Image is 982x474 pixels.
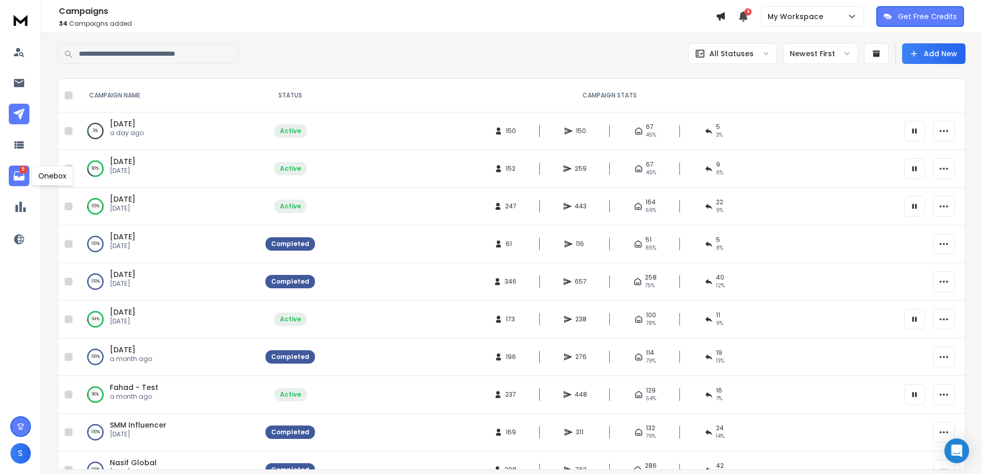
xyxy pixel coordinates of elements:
span: 24 [716,424,724,432]
a: SMM Influencer [110,420,167,430]
span: 152 [506,165,516,173]
div: Active [280,202,301,210]
span: 657 [575,277,587,286]
td: 80%[DATE][DATE] [77,150,259,188]
div: Completed [271,240,309,248]
span: 443 [575,202,587,210]
a: Fahad - Test [110,382,158,393]
td: 100%[DATE]a month ago [77,338,259,376]
a: Nasif Global [110,457,157,468]
span: 22 [716,198,723,206]
span: 129 [646,386,656,395]
p: 100 % [91,239,100,249]
span: 169 [506,428,516,436]
p: 80 % [92,164,99,174]
a: [DATE] [110,232,136,242]
td: 96%Fahad - Testa month ago [77,376,259,414]
div: Active [280,165,301,173]
span: 79 % [646,357,656,365]
span: 150 [506,127,516,135]
button: Add New [902,43,966,64]
span: 114 [646,349,654,357]
th: CAMPAIGN NAME [77,79,259,112]
td: 100%SMM Influencer[DATE] [77,414,259,451]
span: 67 [646,123,654,131]
span: 100 [646,311,656,319]
div: Completed [271,277,309,286]
span: 61 [506,240,516,248]
a: [DATE] [110,119,136,129]
p: [DATE] [110,317,136,325]
p: Campaigns added [59,20,715,28]
span: 9 % [716,206,723,215]
p: 100 % [91,427,100,437]
p: [DATE] [110,167,136,175]
p: Get Free Credits [898,11,957,22]
span: 54 % [646,395,656,403]
span: 196 [506,353,516,361]
img: logo [10,10,31,29]
span: 40 [716,273,724,282]
span: 45 % [646,131,656,139]
p: 94 % [92,314,99,324]
span: 132 [646,424,655,432]
span: 78 % [646,319,656,328]
a: [DATE] [110,345,136,355]
span: 9 [716,160,720,169]
span: 238 [575,315,587,323]
div: Onebox [31,166,73,186]
span: 16 [716,386,722,395]
span: 237 [505,390,516,399]
th: CAMPAIGN STATS [321,79,898,112]
td: 100%[DATE][DATE] [77,263,259,301]
span: 79 % [646,432,656,440]
span: 173 [506,315,516,323]
p: My Workspace [768,11,827,22]
span: 247 [505,202,517,210]
span: 286 [645,462,657,470]
span: 69 % [645,206,656,215]
span: 14 % [716,432,724,440]
a: [DATE] [110,194,136,204]
td: 100%[DATE][DATE] [77,225,259,263]
p: [DATE] [110,242,136,250]
span: 258 [645,273,657,282]
td: 3%[DATE]a day ago [77,112,259,150]
div: Active [280,390,301,399]
div: Open Intercom Messenger [944,438,969,463]
p: All Statuses [709,48,754,59]
span: 75 % [645,282,655,290]
a: [DATE] [110,269,136,280]
span: 346 [505,277,517,286]
span: 45 % [646,169,656,177]
span: 7 % [716,395,722,403]
span: 5 [716,236,720,244]
span: 276 [575,353,587,361]
span: 763 [575,466,587,474]
button: S [10,443,31,464]
span: 3 % [716,131,723,139]
span: 259 [575,165,587,173]
p: a day ago [110,129,144,137]
p: [DATE] [110,430,167,438]
span: 6 % [716,169,723,177]
p: 96 % [92,389,99,400]
h1: Campaigns [59,5,715,18]
a: [DATE] [110,156,136,167]
span: 42 [716,462,724,470]
span: 398 [505,466,517,474]
p: 100 % [91,352,100,362]
p: [DATE] [110,280,136,288]
span: 448 [575,390,587,399]
span: 311 [576,428,586,436]
span: 19 [716,349,722,357]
